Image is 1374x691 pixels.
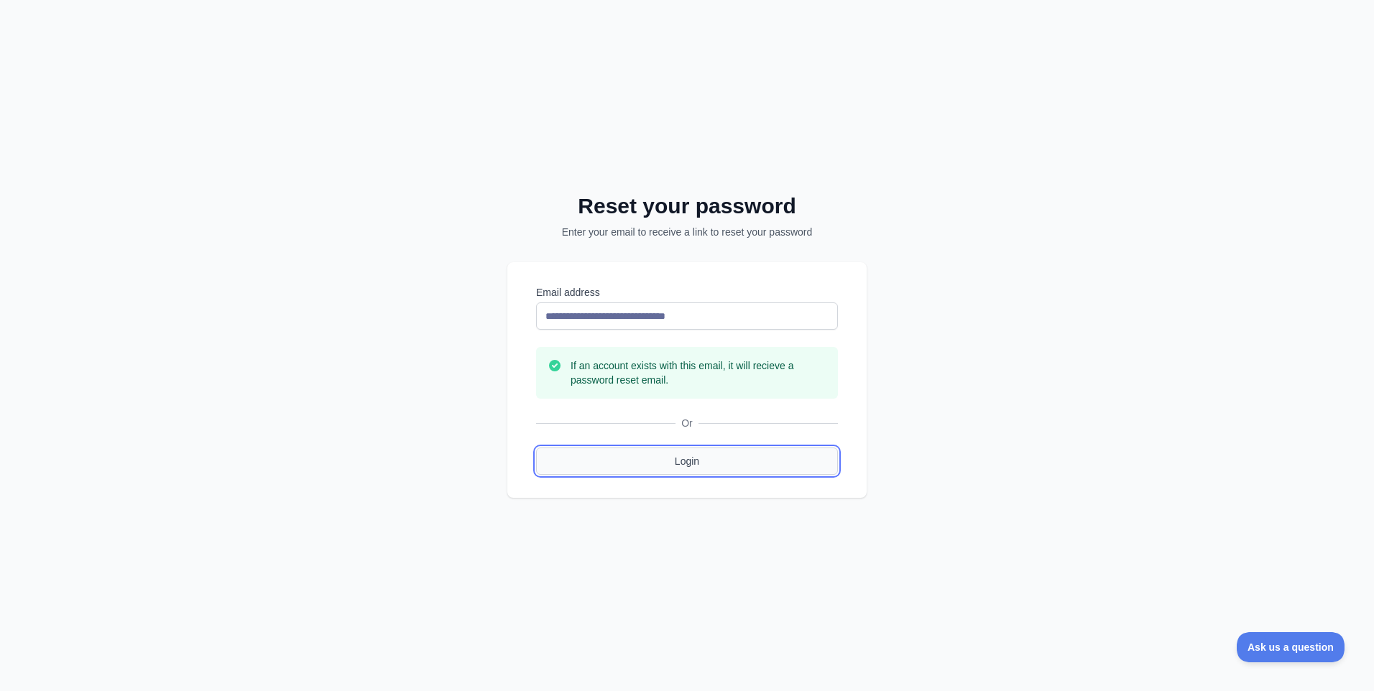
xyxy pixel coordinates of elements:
[676,416,698,430] span: Or
[1237,632,1345,662] iframe: Toggle Customer Support
[536,285,838,300] label: Email address
[571,358,826,387] h3: If an account exists with this email, it will recieve a password reset email.
[536,447,838,475] a: Login
[526,225,848,239] p: Enter your email to receive a link to reset your password
[526,193,848,219] h2: Reset your password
